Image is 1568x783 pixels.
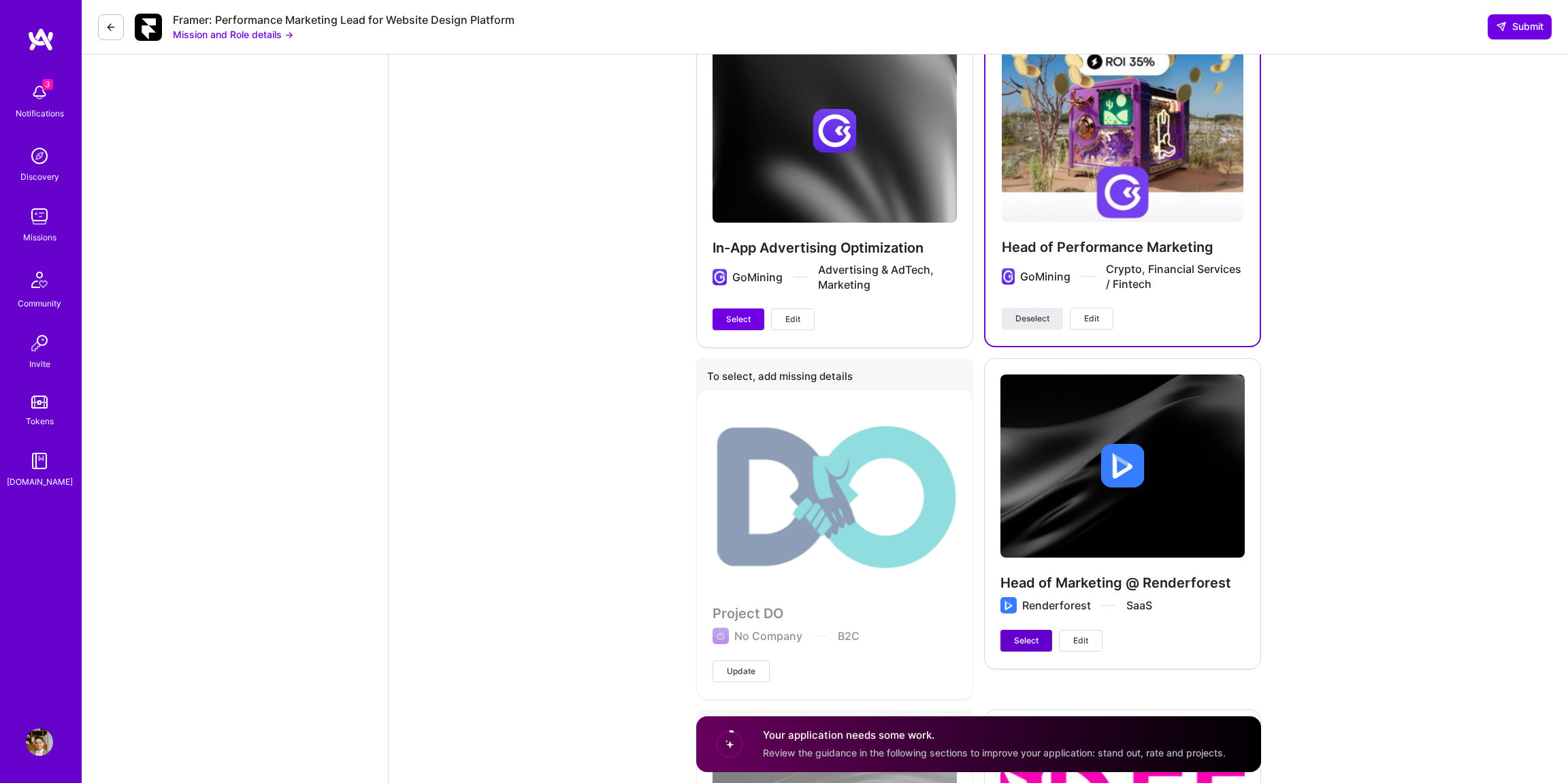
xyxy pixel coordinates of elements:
[26,414,54,428] div: Tokens
[1002,41,1243,222] img: Head of Performance Marketing
[1015,313,1049,325] span: Deselect
[696,709,973,750] div: To select, add missing details
[135,14,162,41] img: Company Logo
[713,660,770,682] button: Update
[1081,276,1095,277] img: divider
[26,729,53,756] img: User Avatar
[29,357,50,371] div: Invite
[16,106,64,121] div: Notifications
[1020,261,1243,291] div: GoMining Crypto, Financial Services / Fintech
[20,170,59,184] div: Discovery
[763,729,1226,743] h4: Your application needs some work.
[726,313,751,325] span: Select
[1002,238,1243,256] h4: Head of Performance Marketing
[105,22,116,33] i: icon LeftArrowDark
[1002,268,1015,285] img: Company logo
[23,263,56,296] img: Community
[26,330,53,357] img: Invite
[771,308,815,330] button: Edit
[1070,308,1113,330] button: Edit
[1496,21,1507,32] i: icon SendLight
[42,79,53,90] span: 3
[173,13,514,27] div: Framer: Performance Marketing Lead for Website Design Platform
[1084,313,1099,325] span: Edit
[713,308,764,330] button: Select
[31,396,48,409] img: tokens
[27,27,54,52] img: logo
[26,79,53,106] img: bell
[1073,635,1088,647] span: Edit
[7,475,73,489] div: [DOMAIN_NAME]
[26,142,53,170] img: discovery
[1059,630,1102,652] button: Edit
[727,665,755,677] span: Update
[1002,308,1063,330] button: Deselect
[696,358,973,398] div: To select, add missing details
[26,447,53,475] img: guide book
[785,313,800,325] span: Edit
[22,729,56,756] a: User Avatar
[1488,14,1552,39] button: Submit
[23,230,56,244] div: Missions
[18,296,61,310] div: Community
[1000,630,1052,652] button: Select
[26,203,53,230] img: teamwork
[173,27,293,42] button: Mission and Role details →
[1496,20,1543,33] span: Submit
[1014,635,1039,647] span: Select
[763,747,1226,758] span: Review the guidance in the following sections to improve your application: stand out, rate and pr...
